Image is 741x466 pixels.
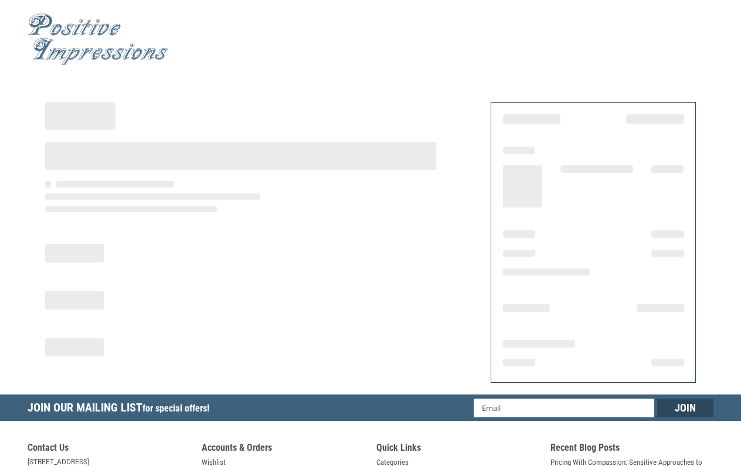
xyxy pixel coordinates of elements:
h5: Contact Us [28,442,191,457]
h5: Recent Blog Posts [550,442,713,457]
input: Email [474,399,655,417]
h5: Quick Links [376,442,539,457]
h5: Accounts & Orders [202,442,365,457]
input: Join [657,399,713,417]
img: Positive Impressions [28,13,168,66]
span: for special offers! [142,403,209,414]
h5: Join Our Mailing List [28,394,215,424]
